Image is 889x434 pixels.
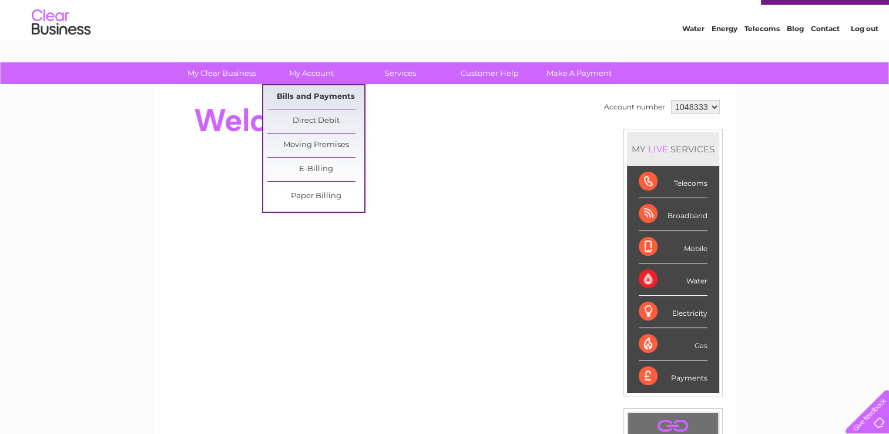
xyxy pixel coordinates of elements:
div: LIVE [646,143,670,155]
a: Blog [787,50,804,59]
a: Contact [811,50,840,59]
a: 0333 014 3131 [667,6,749,21]
div: MY SERVICES [627,132,719,166]
a: My Account [263,62,360,84]
a: Energy [712,50,737,59]
div: Water [639,263,707,296]
a: Bills and Payments [267,85,364,109]
div: Payments [639,360,707,392]
a: E-Billing [267,158,364,181]
a: Water [682,50,705,59]
div: Gas [639,328,707,360]
a: Direct Debit [267,109,364,133]
div: Mobile [639,231,707,263]
a: My Clear Business [173,62,270,84]
div: Clear Business is a trading name of Verastar Limited (registered in [GEOGRAPHIC_DATA] No. 3667643... [167,6,723,57]
a: Customer Help [441,62,538,84]
a: Moving Premises [267,133,364,157]
img: logo.png [31,31,91,66]
div: Broadband [639,198,707,231]
td: Account number [601,97,668,117]
a: Telecoms [744,50,780,59]
div: Electricity [639,296,707,328]
a: Services [352,62,449,84]
div: Telecoms [639,166,707,198]
a: Log out [850,50,878,59]
a: Paper Billing [267,185,364,208]
a: Make A Payment [531,62,628,84]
